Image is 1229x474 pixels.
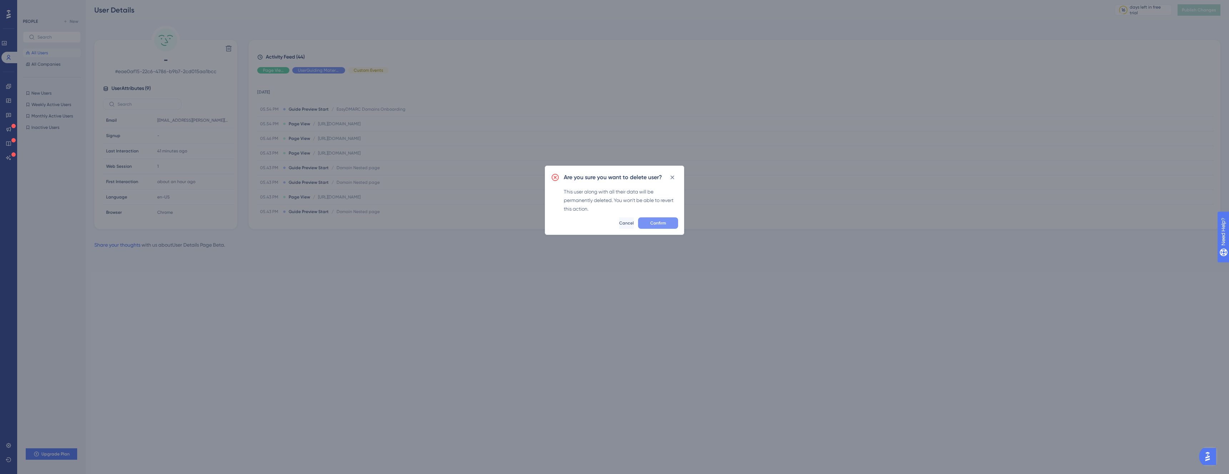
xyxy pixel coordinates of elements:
div: This user along with all their data will be permanently deleted. You won’t be able to revert this... [564,187,678,213]
span: Need Help? [17,2,45,10]
span: Cancel [619,220,634,226]
span: Confirm [650,220,666,226]
iframe: UserGuiding AI Assistant Launcher [1199,446,1220,467]
h2: Are you sure you want to delete user? [564,173,662,182]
